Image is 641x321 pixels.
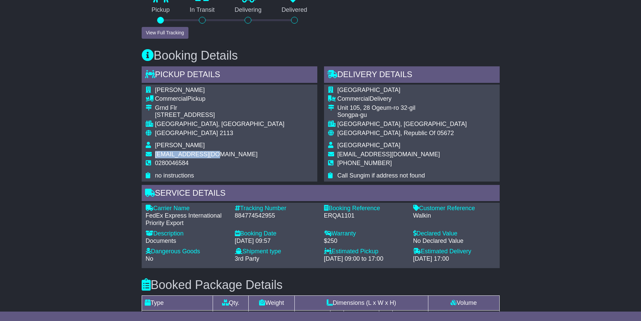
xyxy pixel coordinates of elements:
[337,95,467,103] div: Delivery
[146,205,228,212] div: Carrier Name
[413,237,496,245] div: No Declared Value
[142,27,188,39] button: View Full Tracking
[155,104,285,112] div: Grnd Flr
[249,296,295,311] td: Weight
[155,160,189,166] span: 0280046584
[235,237,317,245] div: [DATE] 09:57
[146,248,228,255] div: Dangerous Goods
[225,6,272,14] p: Delivering
[235,255,259,262] span: 3rd Party
[337,151,440,158] span: [EMAIL_ADDRESS][DOMAIN_NAME]
[324,230,406,237] div: Warranty
[337,121,467,128] div: [GEOGRAPHIC_DATA], [GEOGRAPHIC_DATA]
[155,151,258,158] span: [EMAIL_ADDRESS][DOMAIN_NAME]
[324,255,406,263] div: [DATE] 09:00 to 17:00
[337,142,400,149] span: [GEOGRAPHIC_DATA]
[220,130,233,136] span: 2113
[146,230,228,237] div: Description
[337,87,400,93] span: [GEOGRAPHIC_DATA]
[324,66,500,85] div: Delivery Details
[437,130,454,136] span: 05672
[142,49,500,62] h3: Booking Details
[413,255,496,263] div: [DATE] 17:00
[155,172,194,179] span: no instructions
[337,172,425,179] span: Call Sungim if address not found
[155,142,205,149] span: [PERSON_NAME]
[235,248,317,255] div: Shipment type
[337,130,435,136] span: [GEOGRAPHIC_DATA], Republic Of
[142,278,500,292] h3: Booked Package Details
[428,296,499,311] td: Volume
[146,237,228,245] div: Documents
[235,230,317,237] div: Booking Date
[180,6,225,14] p: In Transit
[142,6,180,14] p: Pickup
[155,121,285,128] div: [GEOGRAPHIC_DATA], [GEOGRAPHIC_DATA]
[324,212,406,220] div: ERQA1101
[324,237,406,245] div: $250
[146,255,153,262] span: No
[337,104,467,112] div: Unit 105, 28 Ogeum-ro 32-gil
[235,205,317,212] div: Tracking Number
[413,205,496,212] div: Customer Reference
[155,111,285,119] div: [STREET_ADDRESS]
[155,95,187,102] span: Commercial
[295,296,428,311] td: Dimensions (L x W x H)
[155,130,218,136] span: [GEOGRAPHIC_DATA]
[413,212,496,220] div: Walkin
[235,212,317,220] div: 884774542955
[142,66,317,85] div: Pickup Details
[155,87,205,93] span: [PERSON_NAME]
[337,111,467,119] div: Songpa-gu
[146,212,228,227] div: FedEx Express International Priority Export
[155,95,285,103] div: Pickup
[324,205,406,212] div: Booking Reference
[272,6,317,14] p: Delivered
[324,248,406,255] div: Estimated Pickup
[213,296,249,311] td: Qty.
[142,185,500,203] div: Service Details
[413,248,496,255] div: Estimated Delivery
[337,95,370,102] span: Commercial
[337,160,392,166] span: [PHONE_NUMBER]
[142,296,213,311] td: Type
[413,230,496,237] div: Declared Value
